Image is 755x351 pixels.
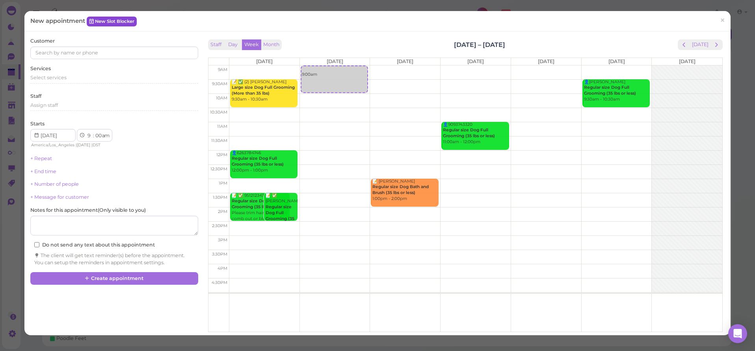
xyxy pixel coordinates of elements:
[443,122,509,145] div: 👤9093743320 11:00am - 12:00pm
[212,252,227,257] span: 3:30pm
[454,40,505,49] h2: [DATE] – [DATE]
[208,39,224,50] button: Staff
[301,66,367,78] div: 9:00am
[30,37,55,45] label: Customer
[584,79,650,103] div: 👤[PERSON_NAME] 9:30am - 10:30am
[30,75,67,80] span: Select services
[211,138,227,143] span: 11:30am
[231,150,298,174] div: 👤6263784746 12:00pm - 1:00pm
[30,102,58,108] span: Assign staff
[261,39,282,50] button: Month
[212,280,227,285] span: 4:30pm
[30,65,51,72] label: Services
[679,58,695,64] span: [DATE]
[210,110,227,115] span: 10:30am
[678,39,690,50] button: prev
[34,252,194,266] div: The client will get text reminder(s) before the appointment. You can setup the reminders in appoi...
[218,209,227,214] span: 2pm
[608,58,625,64] span: [DATE]
[31,142,74,147] span: America/Los_Angeles
[34,241,155,248] label: Do not send any text about this appointment
[34,242,39,247] input: Do not send any text about this appointment
[216,152,227,157] span: 12pm
[538,58,554,64] span: [DATE]
[30,17,87,24] span: New appointment
[372,184,429,195] b: Regular size Dog Bath and Brush (35 lbs or less)
[216,95,227,101] span: 10am
[710,39,723,50] button: next
[30,168,56,174] a: + End time
[30,272,198,285] button: Create appointment
[30,207,146,214] label: Notes for this appointment ( Only visible to you )
[265,193,298,239] div: 📝 ✅ [PERSON_NAME] 1:30pm - 2:30pm
[219,181,227,186] span: 1pm
[30,120,45,127] label: Starts
[77,142,90,147] span: [DATE]
[266,204,294,227] b: Regular size Dog Full Grooming (35 lbs or less)
[93,142,100,147] span: DST
[30,181,79,187] a: + Number of people
[232,156,284,167] b: Regular size Dog Full Grooming (35 lbs or less)
[223,39,242,50] button: Day
[30,47,198,59] input: Search by name or phone
[584,85,636,96] b: Regular size Dog Full Grooming (35 lbs or less)
[213,195,227,200] span: 1:30pm
[242,39,261,50] button: Week
[30,155,52,161] a: + Repeat
[256,58,273,64] span: [DATE]
[231,193,290,233] div: 📝 ✅ 9512123473 Please trim hair in ears and comb out or blow out excess hair. 1:30pm - 2:30pm
[212,223,227,228] span: 2:30pm
[30,142,118,149] div: | |
[720,15,725,26] span: ×
[218,237,227,243] span: 3pm
[212,81,227,86] span: 9:30am
[30,93,41,100] label: Staff
[210,166,227,172] span: 12:30pm
[232,85,295,96] b: Large size Dog Full Grooming (More than 35 lbs)
[232,198,284,209] b: Regular size Dog Full Grooming (35 lbs or less)
[218,67,227,72] span: 9am
[87,17,137,26] a: New Slot Blocker
[728,324,747,343] div: Open Intercom Messenger
[327,58,343,64] span: [DATE]
[397,58,413,64] span: [DATE]
[372,179,438,202] div: 📝 [PERSON_NAME] 1:00pm - 2:00pm
[30,194,89,200] a: + Message for customer
[443,127,495,138] b: Regular size Dog Full Grooming (35 lbs or less)
[690,39,711,50] button: [DATE]
[217,124,227,129] span: 11am
[231,79,298,103] div: 📝 ✅ (2) [PERSON_NAME] 9:30am - 10:30am
[467,58,484,64] span: [DATE]
[218,266,227,271] span: 4pm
